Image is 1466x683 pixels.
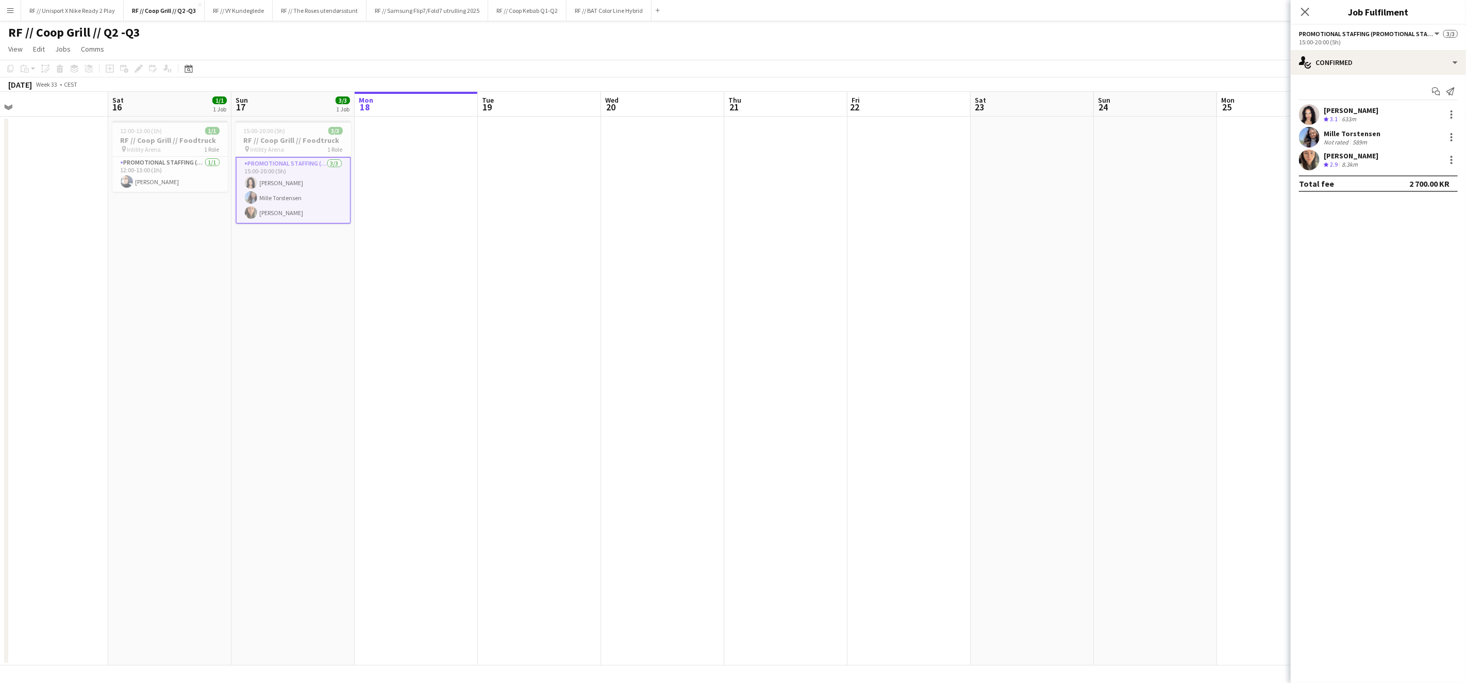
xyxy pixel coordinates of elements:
[1324,151,1378,160] div: [PERSON_NAME]
[205,1,273,21] button: RF // VY Kundeglede
[33,44,45,54] span: Edit
[234,101,248,113] span: 17
[567,1,652,21] button: RF // BAT Color Line Hybrid
[1324,138,1351,146] div: Not rated
[205,145,220,153] span: 1 Role
[212,96,227,104] span: 1/1
[112,121,228,192] app-job-card: 12:00-13:00 (1h)1/1RF // Coop Grill // Foodtruck Intility Arena1 RolePromotional Staffing (Promot...
[604,101,619,113] span: 20
[273,1,366,21] button: RF // The Roses utendørsstunt
[850,101,860,113] span: 22
[1299,30,1441,38] button: Promotional Staffing (Promotional Staff)
[728,95,741,105] span: Thu
[251,145,285,153] span: Intility Arena
[1299,30,1433,38] span: Promotional Staffing (Promotional Staff)
[1299,38,1458,46] div: 15:00-20:00 (5h)
[1340,160,1360,169] div: 8.3km
[244,127,286,135] span: 15:00-20:00 (5h)
[124,1,205,21] button: RF // Coop Grill // Q2 -Q3
[328,145,343,153] span: 1 Role
[64,80,77,88] div: CEST
[1409,178,1450,189] div: 2 700.00 KR
[328,127,343,135] span: 3/3
[112,157,228,192] app-card-role: Promotional Staffing (Promotional Staff)1/112:00-13:00 (1h)[PERSON_NAME]
[1351,138,1369,146] div: 589m
[236,95,248,105] span: Sun
[21,1,124,21] button: RF // Unisport X Nike Ready 2 Play
[213,105,226,113] div: 1 Job
[1340,115,1358,124] div: 633m
[8,25,140,40] h1: RF // Coop Grill // Q2 -Q3
[1220,101,1235,113] span: 25
[488,1,567,21] button: RF // Coop Kebab Q1-Q2
[336,96,350,104] span: 3/3
[81,44,104,54] span: Comms
[336,105,349,113] div: 1 Job
[1330,115,1338,123] span: 3.1
[975,95,986,105] span: Sat
[482,95,494,105] span: Tue
[112,95,124,105] span: Sat
[1291,5,1466,19] h3: Job Fulfilment
[1096,101,1110,113] span: 24
[8,44,23,54] span: View
[34,80,60,88] span: Week 33
[8,79,32,90] div: [DATE]
[1443,30,1458,38] span: 3/3
[29,42,49,56] a: Edit
[1324,106,1378,115] div: [PERSON_NAME]
[1299,178,1334,189] div: Total fee
[4,42,27,56] a: View
[111,101,124,113] span: 16
[127,145,161,153] span: Intility Arena
[1098,95,1110,105] span: Sun
[1330,160,1338,168] span: 2.9
[121,127,162,135] span: 12:00-13:00 (1h)
[51,42,75,56] a: Jobs
[236,157,351,224] app-card-role: Promotional Staffing (Promotional Staff)3/315:00-20:00 (5h)[PERSON_NAME]Mille Torstensen[PERSON_N...
[1324,129,1380,138] div: Mille Torstensen
[852,95,860,105] span: Fri
[236,121,351,224] app-job-card: 15:00-20:00 (5h)3/3RF // Coop Grill // Foodtruck Intility Arena1 RolePromotional Staffing (Promot...
[357,101,373,113] span: 18
[1291,50,1466,75] div: Confirmed
[727,101,741,113] span: 21
[366,1,488,21] button: RF // Samsung Flip7/Fold7 utrulling 2025
[359,95,373,105] span: Mon
[112,136,228,145] h3: RF // Coop Grill // Foodtruck
[236,136,351,145] h3: RF // Coop Grill // Foodtruck
[973,101,986,113] span: 23
[605,95,619,105] span: Wed
[205,127,220,135] span: 1/1
[480,101,494,113] span: 19
[77,42,108,56] a: Comms
[55,44,71,54] span: Jobs
[1221,95,1235,105] span: Mon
